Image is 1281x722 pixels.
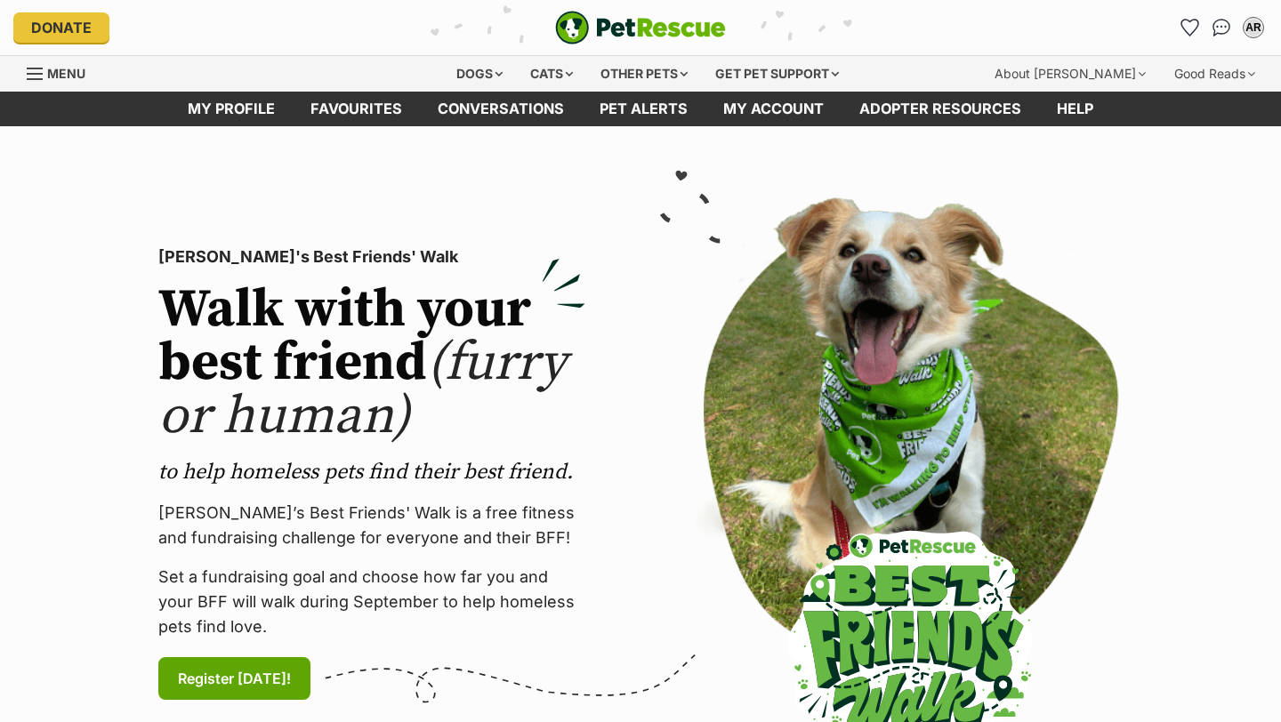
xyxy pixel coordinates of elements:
[27,56,98,88] a: Menu
[1245,19,1262,36] div: AR
[703,56,851,92] div: Get pet support
[158,245,585,269] p: [PERSON_NAME]'s Best Friends' Walk
[1213,19,1231,36] img: chat-41dd97257d64d25036548639549fe6c8038ab92f7586957e7f3b1b290dea8141.svg
[420,92,582,126] a: conversations
[13,12,109,43] a: Donate
[1239,13,1268,42] button: My account
[158,330,567,450] span: (furry or human)
[293,92,420,126] a: Favourites
[555,11,726,44] img: logo-e224e6f780fb5917bec1dbf3a21bbac754714ae5b6737aabdf751b685950b380.svg
[582,92,705,126] a: Pet alerts
[158,458,585,486] p: to help homeless pets find their best friend.
[158,501,585,550] p: [PERSON_NAME]’s Best Friends' Walk is a free fitness and fundraising challenge for everyone and t...
[444,56,515,92] div: Dogs
[1039,92,1111,126] a: Help
[1175,13,1204,42] a: Favourites
[705,92,842,126] a: My account
[158,657,310,700] a: Register [DATE]!
[1207,13,1236,42] a: Conversations
[47,66,85,81] span: Menu
[555,11,726,44] a: PetRescue
[982,56,1158,92] div: About [PERSON_NAME]
[518,56,585,92] div: Cats
[158,284,585,444] h2: Walk with your best friend
[1175,13,1268,42] ul: Account quick links
[170,92,293,126] a: My profile
[842,92,1039,126] a: Adopter resources
[588,56,700,92] div: Other pets
[158,565,585,639] p: Set a fundraising goal and choose how far you and your BFF will walk during September to help hom...
[1162,56,1268,92] div: Good Reads
[178,668,291,689] span: Register [DATE]!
